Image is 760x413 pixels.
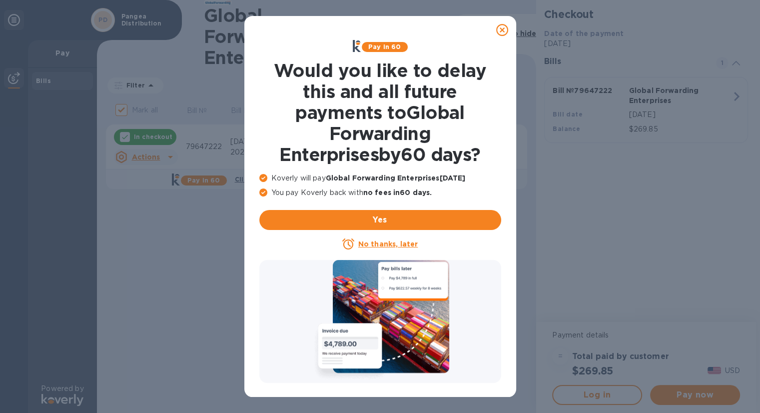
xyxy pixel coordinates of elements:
b: Global Forwarding Enterprises [DATE] [326,174,466,182]
button: Yes [259,210,501,230]
b: Pay in 60 [368,43,401,50]
h1: Would you like to delay this and all future payments to Global Forwarding Enterprises by 60 days ? [259,60,501,165]
p: You pay Koverly back with [259,187,501,198]
u: No thanks, later [358,240,418,248]
p: Koverly will pay [259,173,501,183]
b: no fees in 60 days . [363,188,432,196]
span: Yes [267,214,493,226]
